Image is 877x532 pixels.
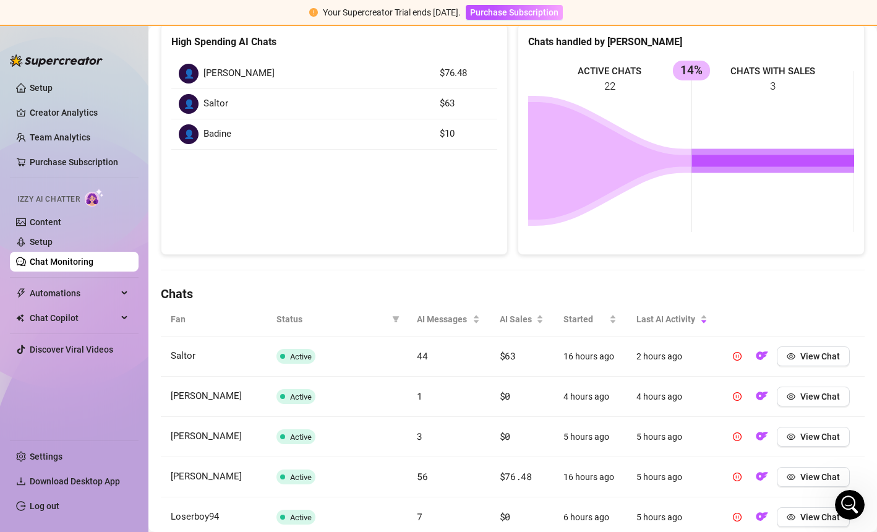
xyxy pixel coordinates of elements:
span: $0 [500,390,510,402]
span: Active [290,352,312,361]
td: 5 hours ago [627,457,718,497]
a: Creator Analytics [30,103,129,122]
span: 1 [417,390,422,402]
div: thankyou! it's sorted now[EMAIL_ADDRESS][DOMAIN_NAME]I was just wondering where you can find refe... [45,311,237,398]
th: Fan [161,302,267,337]
a: OF [752,434,772,444]
article: $10 [440,127,490,142]
button: Start recording [79,405,88,414]
span: exclamation-circle [309,8,318,17]
span: Izzy AI Chatter [17,194,80,205]
span: download [16,476,26,486]
a: Purchase Subscription [466,7,563,17]
article: $63 [440,97,490,111]
div: abbi says… [10,311,237,400]
a: Setup [30,83,53,93]
span: View Chat [800,432,840,442]
div: Giselle says… [10,97,237,311]
button: OF [752,387,772,406]
span: 44 [417,350,427,362]
img: Profile image for Giselle [35,7,55,27]
span: thunderbolt [16,288,26,298]
span: $0 [500,430,510,442]
span: Status [276,312,388,326]
div: High Spending AI Chats [171,34,497,49]
b: Giselle [74,72,102,81]
div: 👤 [179,94,199,114]
button: View Chat [777,467,850,487]
div: If you’ve already signed up, could you please share the email you used? That’ll help me locate yo... [20,202,193,250]
a: Setup [30,237,53,247]
button: Gif picker [39,405,49,414]
span: View Chat [800,472,840,482]
th: Started [554,302,627,337]
article: $76.48 [440,66,490,81]
span: $76.48 [500,470,532,483]
iframe: Intercom live chat [835,490,865,520]
span: pause-circle [733,473,742,481]
td: 5 hours ago [554,417,627,457]
span: pause-circle [733,432,742,441]
img: Profile image for Giselle [58,71,70,83]
span: pause-circle [733,513,742,521]
span: Chat Copilot [30,308,118,328]
h1: Giselle [60,6,93,15]
a: OF [752,394,772,404]
div: joined the conversation [74,71,190,82]
button: View Chat [777,427,850,447]
td: 4 hours ago [627,377,718,417]
span: eye [787,432,795,441]
span: [PERSON_NAME] [171,471,242,482]
span: Your Supercreator Trial ends [DATE]. [323,7,461,17]
div: Looking forward to getting you all set up! [20,256,193,280]
div: Giselle • 13h ago [20,291,85,298]
a: OF [752,474,772,484]
div: Close [217,5,239,27]
span: Loserboy94 [171,511,219,522]
p: Active 6h ago [60,15,115,28]
button: View Chat [777,346,850,366]
span: filter [390,310,402,328]
span: [PERSON_NAME] [171,390,242,401]
div: Giselle says… [10,69,237,97]
span: pause-circle [733,392,742,401]
div: thankyou! it's sorted now I was just wondering where you can find referral codes etc? I'm going t... [54,318,228,391]
span: eye [787,513,795,521]
span: AI Sales [500,312,534,326]
button: Home [194,5,217,28]
span: Active [290,392,312,401]
span: Download Desktop App [30,476,120,486]
button: OF [752,346,772,366]
a: OF [752,354,772,364]
button: OF [752,427,772,447]
a: Settings [30,452,62,461]
span: View Chat [800,351,840,361]
div: 👤 [179,64,199,84]
span: Active [290,432,312,442]
img: OF [756,430,768,442]
span: [PERSON_NAME] [171,431,242,442]
span: Active [290,513,312,522]
div: Hey! I’m glad to hear you’re happy with the bio and excited to start using [PERSON_NAME]! 😊[PERSO... [10,97,203,288]
div: [PERSON_NAME] is now available for everyone, and I’d love to assist you further — but I wasn’t ab... [20,147,193,195]
img: OF [756,510,768,523]
span: AI Messages [417,312,469,326]
span: Purchase Subscription [470,7,558,17]
td: 16 hours ago [554,457,627,497]
a: Log out [30,501,59,511]
span: Automations [30,283,118,303]
button: Purchase Subscription [466,5,563,20]
span: eye [787,392,795,401]
th: AI Messages [407,302,489,337]
img: Chat Copilot [16,314,24,322]
span: pause-circle [733,352,742,361]
span: Last AI Activity [636,312,698,326]
a: [EMAIL_ADDRESS][DOMAIN_NAME] [72,330,224,340]
button: OF [752,507,772,527]
span: Saltor [203,97,228,111]
td: 4 hours ago [554,377,627,417]
button: Emoji picker [19,405,29,415]
button: View Chat [777,387,850,406]
span: 3 [417,430,422,442]
a: Content [30,217,61,227]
